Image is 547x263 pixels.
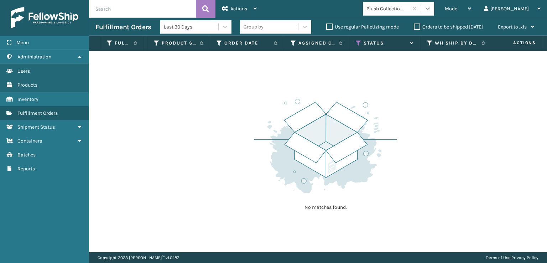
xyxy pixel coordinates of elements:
label: Fulfillment Order Id [115,40,130,46]
div: | [486,252,538,263]
a: Terms of Use [486,255,510,260]
label: WH Ship By Date [435,40,478,46]
label: Order Date [224,40,270,46]
img: logo [11,7,78,29]
h3: Fulfillment Orders [95,23,151,31]
span: Menu [16,40,29,46]
span: Actions [491,37,540,49]
span: Users [17,68,30,74]
label: Use regular Palletizing mode [326,24,399,30]
span: Reports [17,166,35,172]
div: Plush Collections [366,5,409,12]
span: Products [17,82,37,88]
span: Batches [17,152,36,158]
span: Containers [17,138,42,144]
a: Privacy Policy [511,255,538,260]
span: Export to .xls [498,24,527,30]
span: Administration [17,54,51,60]
span: Inventory [17,96,38,102]
label: Status [364,40,407,46]
label: Orders to be shipped [DATE] [414,24,483,30]
label: Product SKU [162,40,196,46]
div: Group by [244,23,264,31]
span: Mode [445,6,457,12]
div: Last 30 Days [164,23,219,31]
span: Fulfillment Orders [17,110,58,116]
label: Assigned Carrier Service [298,40,335,46]
p: Copyright 2023 [PERSON_NAME]™ v 1.0.187 [98,252,179,263]
span: Actions [230,6,247,12]
span: Shipment Status [17,124,55,130]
